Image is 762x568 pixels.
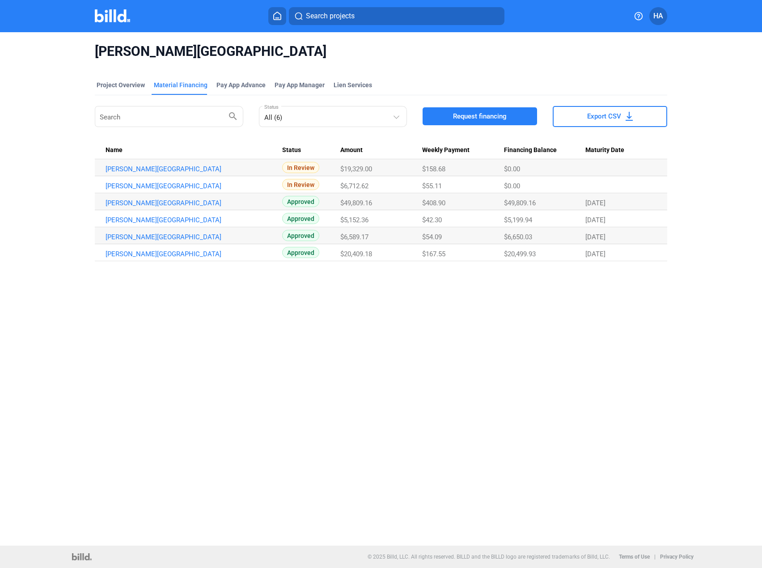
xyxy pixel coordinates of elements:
div: Project Overview [97,81,145,89]
span: HA [653,11,663,21]
span: Request financing [453,112,507,121]
span: Pay App Manager [275,81,325,89]
span: [DATE] [585,216,605,224]
div: Status [282,146,341,154]
span: In Review [282,179,319,190]
button: Search projects [289,7,504,25]
p: | [654,554,656,560]
a: [PERSON_NAME][GEOGRAPHIC_DATA] [106,216,279,224]
span: Financing Balance [504,146,557,154]
span: [DATE] [585,199,605,207]
span: [DATE] [585,250,605,258]
p: © 2025 Billd, LLC. All rights reserved. BILLD and the BILLD logo are registered trademarks of Bil... [368,554,610,560]
span: $158.68 [422,165,445,173]
span: Maturity Date [585,146,624,154]
span: Approved [282,213,319,224]
div: Maturity Date [585,146,656,154]
span: Status [282,146,301,154]
a: [PERSON_NAME][GEOGRAPHIC_DATA] [106,233,279,241]
a: [PERSON_NAME][GEOGRAPHIC_DATA] [106,182,279,190]
span: Approved [282,230,319,241]
b: Terms of Use [619,554,650,560]
button: HA [649,7,667,25]
span: Approved [282,247,319,258]
mat-icon: search [228,110,238,121]
mat-select-trigger: All (6) [264,114,282,122]
span: $0.00 [504,182,520,190]
span: Search projects [306,11,355,21]
span: $55.11 [422,182,442,190]
button: Request financing [423,107,537,125]
span: $49,809.16 [340,199,372,207]
b: Privacy Policy [660,554,694,560]
span: $42.30 [422,216,442,224]
div: Lien Services [334,81,372,89]
span: Amount [340,146,363,154]
span: $6,712.62 [340,182,368,190]
span: Export CSV [587,112,621,121]
div: Weekly Payment [422,146,504,154]
div: Pay App Advance [216,81,266,89]
a: [PERSON_NAME][GEOGRAPHIC_DATA] [106,165,279,173]
span: [PERSON_NAME][GEOGRAPHIC_DATA] [95,43,667,60]
div: Material Financing [154,81,207,89]
span: Name [106,146,123,154]
span: $19,329.00 [340,165,372,173]
span: $6,589.17 [340,233,368,241]
span: $54.09 [422,233,442,241]
span: $408.90 [422,199,445,207]
span: $5,152.36 [340,216,368,224]
span: Approved [282,196,319,207]
span: $49,809.16 [504,199,536,207]
a: [PERSON_NAME][GEOGRAPHIC_DATA] [106,199,279,207]
span: $20,499.93 [504,250,536,258]
span: $5,199.94 [504,216,532,224]
div: Name [106,146,282,154]
span: $167.55 [422,250,445,258]
span: $20,409.18 [340,250,372,258]
span: In Review [282,162,319,173]
span: $0.00 [504,165,520,173]
a: [PERSON_NAME][GEOGRAPHIC_DATA] [106,250,279,258]
div: Amount [340,146,422,154]
button: Export CSV [553,106,667,127]
span: $6,650.03 [504,233,532,241]
img: logo [72,553,91,560]
span: Weekly Payment [422,146,470,154]
img: Billd Company Logo [95,9,130,22]
div: Financing Balance [504,146,586,154]
span: [DATE] [585,233,605,241]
